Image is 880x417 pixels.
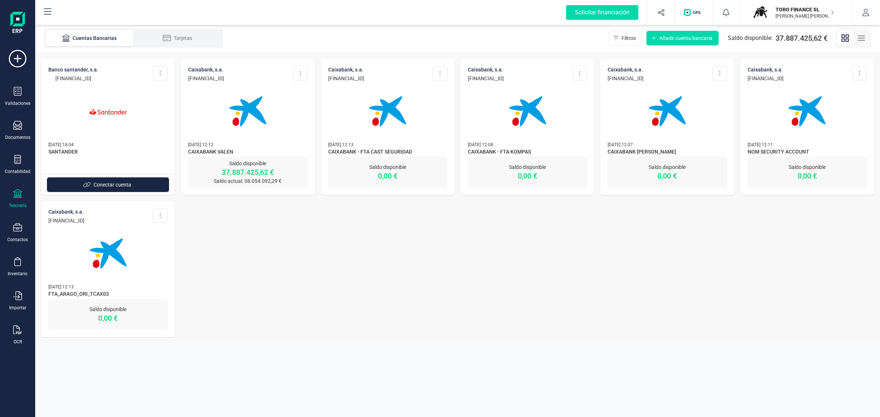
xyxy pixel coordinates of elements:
div: Inventario [8,271,27,277]
p: [FINANCIAL_ID] [748,75,784,82]
div: Tarjetas [148,34,207,42]
p: Saldo actual: 38.054.092,29 € [188,177,307,185]
div: Validaciones [5,100,30,106]
p: CAIXABANK, S.A. [748,66,784,73]
p: BANCO SANTANDER, S.A. [48,66,98,73]
span: [DATE] 12:12 [188,142,213,147]
span: [DATE] 12:08 [468,142,493,147]
p: CAIXABANK, S.A. [468,66,504,73]
p: 0,00 € [468,171,587,181]
p: [FINANCIAL_ID] [48,75,98,82]
p: CAIXABANK, S.A. [328,66,364,73]
span: SANTANDER [48,148,168,157]
span: [DATE] 18:04 [48,142,74,147]
p: 37.887.425,62 € [188,167,307,177]
span: CAIXABANK VALEN [188,148,307,157]
div: Solicitar financiación [566,5,638,20]
p: Saldo disponible [48,306,168,313]
span: FTA_ARAGO_ORI_TCAX03 [48,290,168,299]
button: Logo de OPS [679,1,708,24]
span: [DATE] 12:13 [328,142,353,147]
p: CAIXABANK, S.A. [608,66,643,73]
span: [DATE] 12:07 [608,142,633,147]
p: Saldo disponible [328,163,447,171]
span: Filtros [621,34,636,42]
button: Conectar cuenta [47,177,169,192]
p: [FINANCIAL_ID] [328,75,364,82]
p: 0,00 € [608,171,727,181]
div: Tesorería [9,203,27,208]
div: Importar [9,305,26,311]
span: Saldo disponible: [728,34,773,43]
p: [FINANCIAL_ID] [48,217,84,224]
div: OCR [14,339,22,345]
p: 0,00 € [328,171,447,181]
span: Conectar cuenta [93,181,131,188]
p: CAIXABANK, S.A. [48,208,84,215]
p: Saldo disponible [188,160,307,167]
p: 0,00 € [48,313,168,323]
p: [PERSON_NAME] [PERSON_NAME] [775,13,834,19]
p: [FINANCIAL_ID] [608,75,643,82]
p: Saldo disponible [748,163,867,171]
button: TOTORO FINANCE SL[PERSON_NAME] [PERSON_NAME] [749,1,843,24]
button: Solicitar financiación [557,1,647,24]
span: CAIXABANK - FTA KOMPAS [468,148,587,157]
p: [FINANCIAL_ID] [188,75,224,82]
p: Saldo disponible [468,163,587,171]
div: Cuentas Bancarias [60,34,119,42]
img: Logo de OPS [684,9,703,16]
p: 0,00 € [748,171,867,181]
span: NOM SECURITY ACCOUNT [748,148,867,157]
img: TO [752,4,768,21]
span: Añadir cuenta bancaria [659,34,712,42]
button: Añadir cuenta bancaria [646,31,719,45]
span: CAIXABANK - FTA CAST SEGURIDAD [328,148,447,157]
span: [DATE] 12:11 [748,142,773,147]
p: [FINANCIAL_ID] [468,75,504,82]
p: CAIXABANK, S.A. [188,66,224,73]
span: CAIXABANK [PERSON_NAME] [608,148,727,157]
div: Contabilidad [5,169,30,174]
div: Documentos [5,134,30,140]
span: 37.887.425,62 € [775,33,828,43]
img: Logo Finanedi [10,12,25,35]
p: TORO FINANCE SL [775,6,834,13]
span: [DATE] 12:13 [48,284,74,289]
div: Contactos [7,237,28,243]
p: Saldo disponible [608,163,727,171]
button: Filtros [609,31,642,45]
